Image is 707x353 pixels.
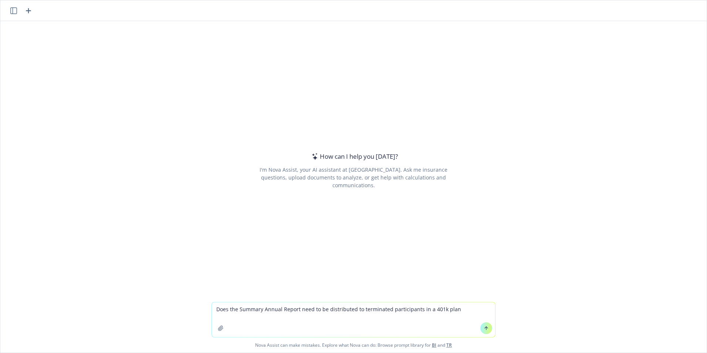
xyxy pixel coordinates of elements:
a: TR [446,342,452,348]
span: Nova Assist can make mistakes. Explore what Nova can do: Browse prompt library for and [3,337,704,353]
div: I'm Nova Assist, your AI assistant at [GEOGRAPHIC_DATA]. Ask me insurance questions, upload docum... [249,166,457,189]
textarea: Does the Summary Annual Report need to be distributed to terminated participants in a 401k plan [212,302,495,337]
div: How can I help you [DATE]? [309,152,398,161]
a: BI [432,342,436,348]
